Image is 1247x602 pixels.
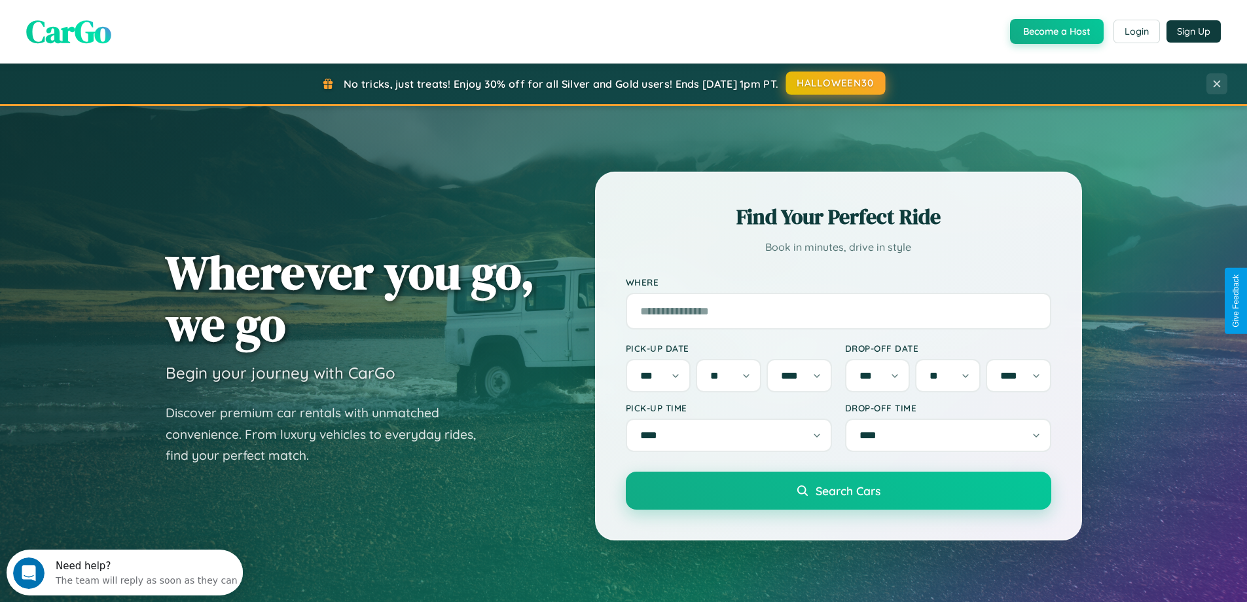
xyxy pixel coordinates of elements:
[166,402,493,466] p: Discover premium car rentals with unmatched convenience. From luxury vehicles to everyday rides, ...
[1166,20,1221,43] button: Sign Up
[5,5,244,41] div: Open Intercom Messenger
[626,402,832,413] label: Pick-up Time
[166,363,395,383] h3: Begin your journey with CarGo
[49,11,231,22] div: Need help?
[1231,274,1240,328] div: Give Feedback
[26,10,111,53] span: CarGo
[1010,19,1104,44] button: Become a Host
[13,557,45,589] iframe: Intercom live chat
[166,246,535,350] h1: Wherever you go, we go
[626,472,1051,510] button: Search Cars
[7,550,243,595] iframe: Intercom live chat discovery launcher
[786,71,886,95] button: HALLOWEEN30
[626,343,832,354] label: Pick-up Date
[344,77,778,90] span: No tricks, just treats! Enjoy 30% off for all Silver and Gold users! Ends [DATE] 1pm PT.
[626,276,1051,288] label: Where
[816,483,880,498] span: Search Cars
[845,402,1051,413] label: Drop-off Time
[1113,20,1160,43] button: Login
[845,343,1051,354] label: Drop-off Date
[626,202,1051,231] h2: Find Your Perfect Ride
[49,22,231,35] div: The team will reply as soon as they can
[626,238,1051,257] p: Book in minutes, drive in style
